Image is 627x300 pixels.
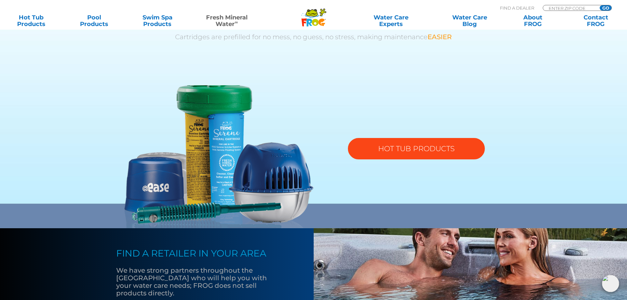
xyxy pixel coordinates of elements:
[124,85,314,228] img: fmw-hot-tub-product-v2
[445,14,494,27] a: Water CareBlog
[428,33,452,41] span: EASIER
[571,14,620,27] a: ContactFROG
[351,14,431,27] a: Water CareExperts
[548,5,592,11] input: Zip Code Form
[124,33,503,41] p: Cartridges are prefilled for no mess, no guess, no stress, making maintenance
[116,267,281,297] p: We have strong partners throughout the [GEOGRAPHIC_DATA] who will help you with your water care n...
[235,19,238,25] sup: ∞
[348,138,485,159] a: HOT TUB PRODUCTS
[116,248,281,259] h4: FIND A RETAILER IN YOUR AREA
[508,14,557,27] a: AboutFROG
[133,14,182,27] a: Swim SpaProducts
[196,14,257,27] a: Fresh MineralWater∞
[7,14,56,27] a: Hot TubProducts
[600,5,612,11] input: GO
[602,275,619,292] img: openIcon
[70,14,119,27] a: PoolProducts
[500,5,534,11] p: Find A Dealer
